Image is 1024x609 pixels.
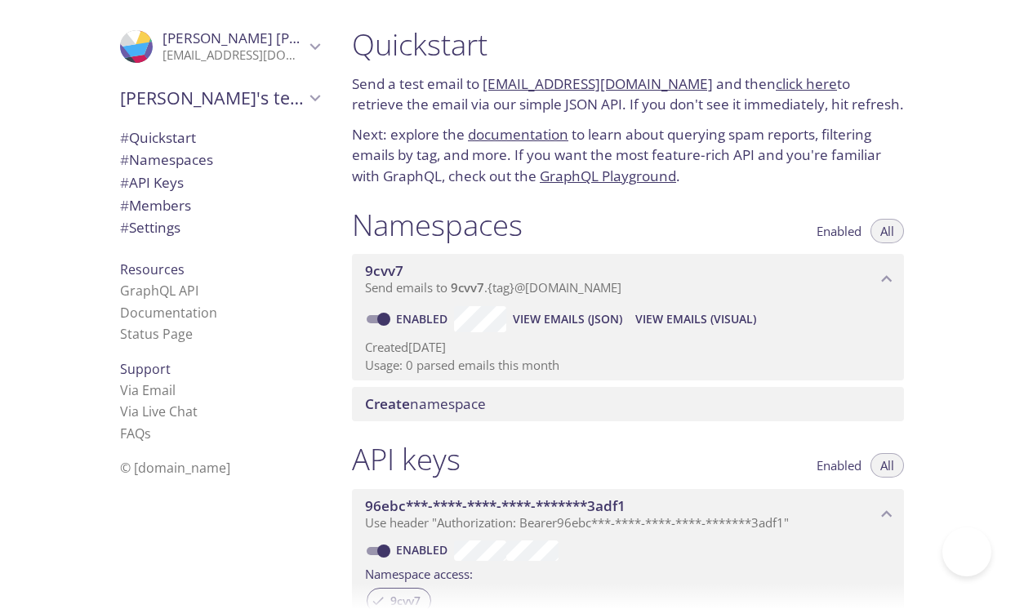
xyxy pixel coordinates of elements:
button: View Emails (JSON) [506,306,629,332]
span: API Keys [120,173,184,192]
div: Saaransh Gupta [107,20,332,73]
a: GraphQL API [120,282,198,300]
span: [PERSON_NAME]'s team [120,87,305,109]
span: s [145,425,151,442]
button: Enabled [807,453,871,478]
div: Create namespace [352,387,904,421]
span: # [120,173,129,192]
a: Via Email [120,381,176,399]
a: GraphQL Playground [540,167,676,185]
button: All [870,453,904,478]
p: Usage: 0 parsed emails this month [365,357,891,374]
div: Namespaces [107,149,332,171]
span: 9cvv7 [365,261,403,280]
span: # [120,196,129,215]
span: Settings [120,218,180,237]
a: [EMAIL_ADDRESS][DOMAIN_NAME] [483,74,713,93]
div: 9cvv7 namespace [352,254,904,304]
div: Saaransh's team [107,77,332,119]
h1: Namespaces [352,207,523,243]
label: Namespace access: [365,561,473,585]
p: Created [DATE] [365,339,891,356]
a: Enabled [394,542,454,558]
iframe: Help Scout Beacon - Open [942,527,991,576]
div: Members [107,194,332,217]
a: Enabled [394,311,454,327]
button: All [870,219,904,243]
p: [EMAIL_ADDRESS][DOMAIN_NAME] [163,47,305,64]
a: Status Page [120,325,193,343]
a: FAQ [120,425,151,442]
a: documentation [468,125,568,144]
p: Next: explore the to learn about querying spam reports, filtering emails by tag, and more. If you... [352,124,904,187]
h1: API keys [352,441,461,478]
span: namespace [365,394,486,413]
div: Team Settings [107,216,332,239]
a: Via Live Chat [120,402,198,420]
div: Quickstart [107,127,332,149]
h1: Quickstart [352,26,904,63]
span: [PERSON_NAME] [PERSON_NAME] [163,29,386,47]
span: © [DOMAIN_NAME] [120,459,230,477]
button: View Emails (Visual) [629,306,763,332]
span: Create [365,394,410,413]
span: View Emails (JSON) [513,309,622,329]
a: Documentation [120,304,217,322]
span: Members [120,196,191,215]
span: Send emails to . {tag} @[DOMAIN_NAME] [365,279,621,296]
span: Namespaces [120,150,213,169]
span: # [120,218,129,237]
span: Quickstart [120,128,196,147]
div: API Keys [107,171,332,194]
span: # [120,150,129,169]
span: View Emails (Visual) [635,309,756,329]
span: # [120,128,129,147]
a: click here [776,74,837,93]
p: Send a test email to and then to retrieve the email via our simple JSON API. If you don't see it ... [352,73,904,115]
span: 9cvv7 [451,279,484,296]
span: Support [120,360,171,378]
span: Resources [120,260,185,278]
button: Enabled [807,219,871,243]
